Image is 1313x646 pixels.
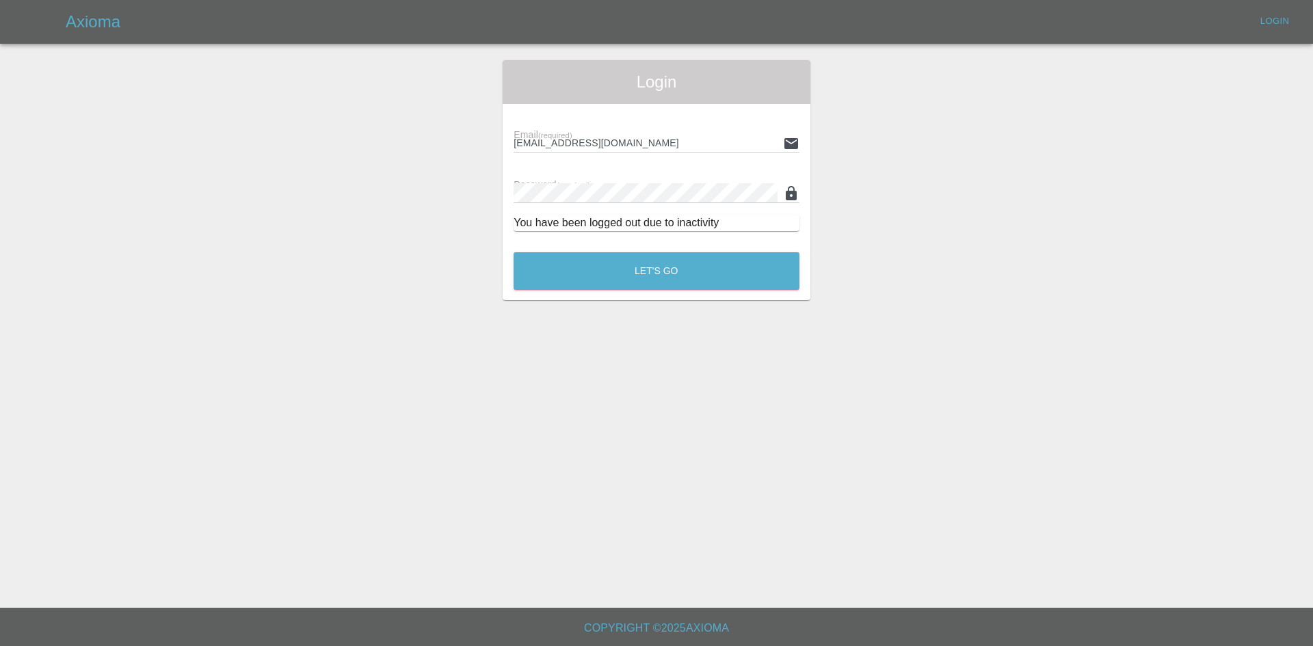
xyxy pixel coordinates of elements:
[66,11,120,33] h5: Axioma
[514,129,572,140] span: Email
[514,179,590,190] span: Password
[514,71,799,93] span: Login
[557,181,591,189] small: (required)
[514,215,799,231] div: You have been logged out due to inactivity
[514,252,799,290] button: Let's Go
[538,131,572,139] small: (required)
[1253,11,1297,32] a: Login
[11,619,1302,638] h6: Copyright © 2025 Axioma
